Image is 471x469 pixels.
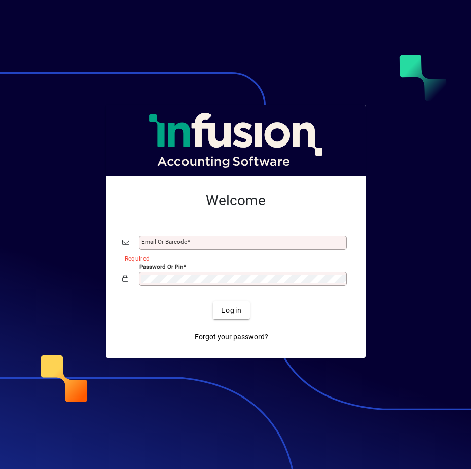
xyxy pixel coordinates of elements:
[125,252,341,263] mat-error: Required
[221,305,242,316] span: Login
[139,263,183,270] mat-label: Password or Pin
[213,301,250,319] button: Login
[195,332,268,342] span: Forgot your password?
[122,192,349,209] h2: Welcome
[141,238,187,245] mat-label: Email or Barcode
[191,328,272,346] a: Forgot your password?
